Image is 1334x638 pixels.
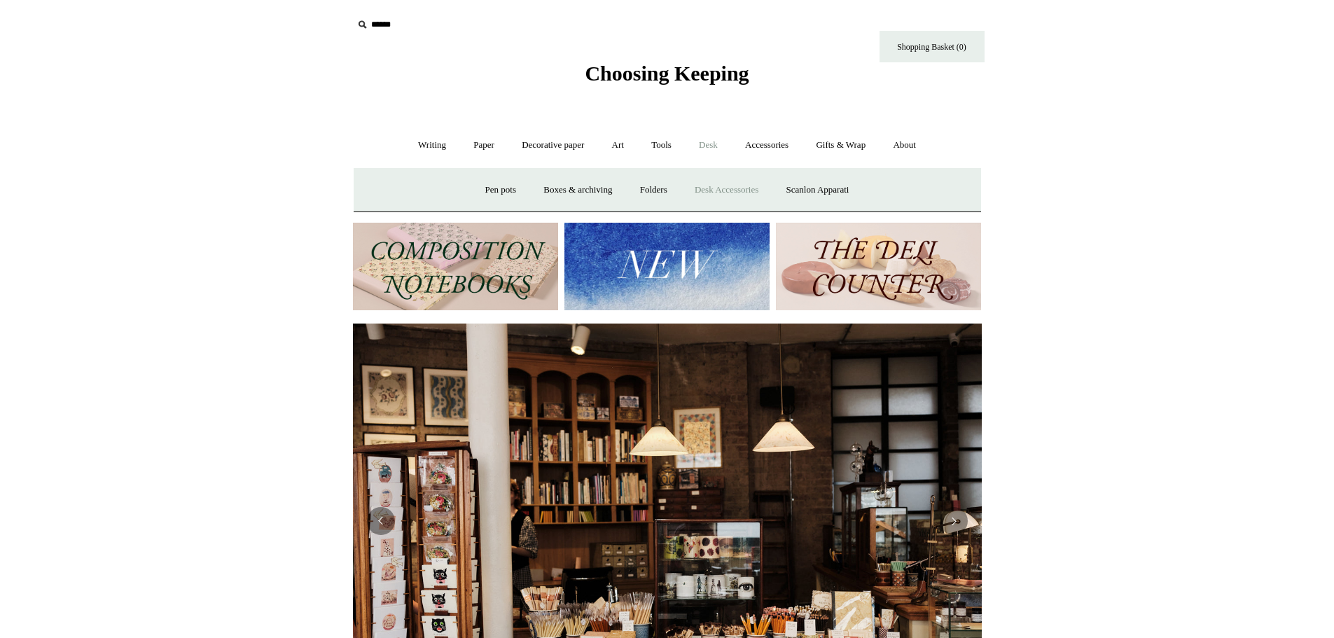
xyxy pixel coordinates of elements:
a: About [880,127,929,164]
a: Scanlon Apparati [774,172,862,209]
img: New.jpg__PID:f73bdf93-380a-4a35-bcfe-7823039498e1 [564,223,770,310]
button: Previous [367,507,395,535]
a: Choosing Keeping [585,73,749,83]
a: Desk Accessories [682,172,771,209]
button: Next [940,507,968,535]
a: Boxes & archiving [531,172,625,209]
img: The Deli Counter [776,223,981,310]
a: Pen pots [473,172,529,209]
a: Art [599,127,637,164]
img: 202302 Composition ledgers.jpg__PID:69722ee6-fa44-49dd-a067-31375e5d54ec [353,223,558,310]
a: Decorative paper [509,127,597,164]
a: Shopping Basket (0) [880,31,985,62]
a: Tools [639,127,684,164]
span: Choosing Keeping [585,62,749,85]
a: Desk [686,127,730,164]
a: Gifts & Wrap [803,127,878,164]
a: Folders [627,172,680,209]
a: Writing [405,127,459,164]
a: Accessories [732,127,801,164]
a: Paper [461,127,507,164]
